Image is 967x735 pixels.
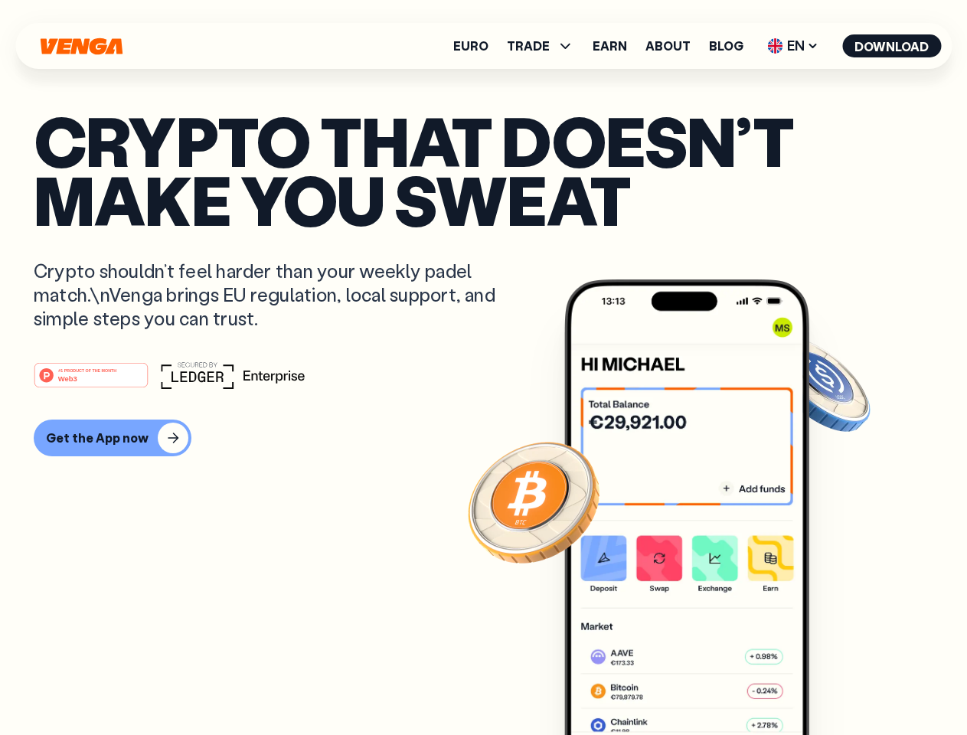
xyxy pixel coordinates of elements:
tspan: Web3 [58,374,77,382]
img: Bitcoin [465,433,603,570]
img: flag-uk [767,38,782,54]
a: Earn [593,40,627,52]
p: Crypto shouldn’t feel harder than your weekly padel match.\nVenga brings EU regulation, local sup... [34,259,518,331]
span: TRADE [507,40,550,52]
a: Blog [709,40,743,52]
p: Crypto that doesn’t make you sweat [34,111,933,228]
img: USDC coin [763,329,874,439]
a: Euro [453,40,488,52]
a: About [645,40,691,52]
button: Get the App now [34,420,191,456]
a: Get the App now [34,420,933,456]
svg: Home [38,38,124,55]
tspan: #1 PRODUCT OF THE MONTH [58,367,116,372]
span: EN [762,34,824,58]
a: #1 PRODUCT OF THE MONTHWeb3 [34,371,149,391]
div: Get the App now [46,430,149,446]
span: TRADE [507,37,574,55]
button: Download [842,34,941,57]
